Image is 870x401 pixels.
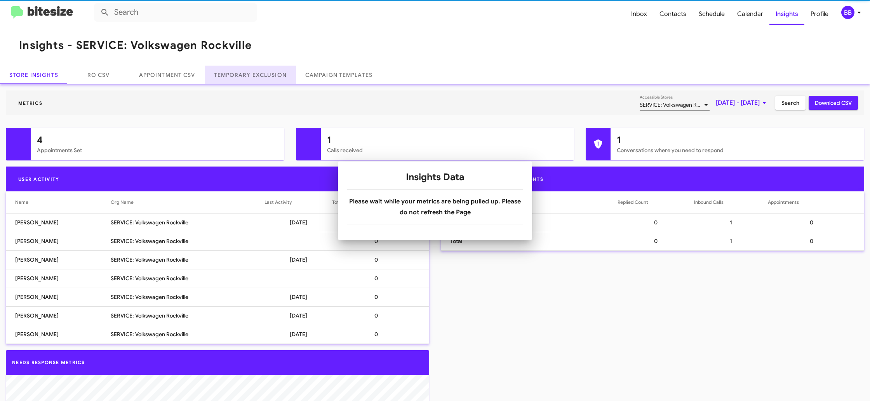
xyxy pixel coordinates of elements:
div: Total Text Sent [332,198,365,206]
td: Total [441,232,618,250]
a: RO CSV [68,66,130,84]
td: 0 [332,250,429,269]
td: 0 [332,306,429,325]
td: 1 [694,213,768,232]
h1: Insights - SERVICE: Volkswagen Rockville [19,39,252,52]
input: Search [94,3,257,22]
span: Profile [804,3,835,25]
b: Please wait while your metrics are being pulled up. Please do not refresh the Page [349,198,521,216]
td: SERVICE: Volkswagen Rockville [111,232,264,250]
td: [DATE] [264,325,332,344]
a: Temporary Exclusion [205,66,296,84]
td: SERVICE: Volkswagen Rockville [111,306,264,325]
span: User Activity [12,176,65,182]
span: Contacts [653,3,693,25]
td: [PERSON_NAME] [6,306,111,325]
td: SERVICE: Volkswagen Rockville [111,250,264,269]
a: Appointment CSV [130,66,205,84]
div: Name [15,198,28,206]
div: BB [841,6,854,19]
h1: 1 [617,134,858,146]
a: Campaign Templates [296,66,382,84]
td: SERVICE: Volkswagen Rockville [111,288,264,306]
td: [PERSON_NAME] [6,269,111,288]
td: 0 [768,213,864,232]
span: Inbox [625,3,653,25]
td: 1 [694,232,768,250]
td: [PERSON_NAME] [6,325,111,344]
span: Metrics [12,100,49,106]
td: [PERSON_NAME] [6,232,111,250]
span: Download CSV [815,96,852,110]
td: [PERSON_NAME] [6,288,111,306]
div: Last Activity [264,198,292,206]
td: SERVICE: Volkswagen Rockville [111,325,264,344]
td: [DATE] [264,250,332,269]
span: Insights [769,3,804,25]
td: [DATE] [264,288,332,306]
td: 0 [332,269,429,288]
td: [DATE] [264,306,332,325]
div: Appointments [768,198,799,206]
div: Org Name [111,198,134,206]
h1: 4 [37,134,278,146]
td: 0 [618,232,694,250]
td: 0 [618,213,694,232]
mat-card-subtitle: Calls received [327,146,568,154]
td: SERVICE: Volkswagen Rockville [111,213,264,232]
span: [DATE] - [DATE] [716,96,769,110]
span: Calendar [731,3,769,25]
span: Search [781,96,799,110]
h1: Insights Data [347,171,523,183]
td: 0 [332,213,429,232]
td: 0 [332,325,429,344]
span: SERVICE: Volkswagen Rockville [640,101,715,108]
td: [PERSON_NAME] [6,213,111,232]
mat-card-subtitle: Appointments Set [37,146,278,154]
td: [DATE] [264,213,332,232]
h1: 1 [327,134,568,146]
td: 0 [768,232,864,250]
span: Needs Response Metrics [12,359,85,365]
td: 0 [332,288,429,306]
td: SERVICE: Volkswagen Rockville [111,269,264,288]
mat-card-subtitle: Conversations where you need to respond [617,146,858,154]
div: Inbound Calls [694,198,724,206]
td: [PERSON_NAME] [6,250,111,269]
div: Replied Count [618,198,648,206]
td: 0 [332,232,429,250]
span: Schedule [693,3,731,25]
